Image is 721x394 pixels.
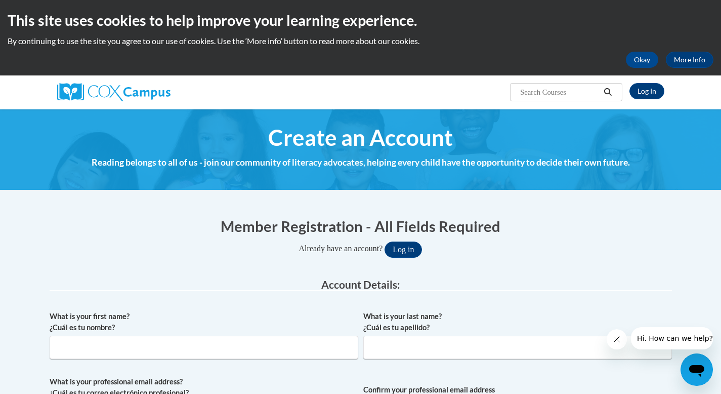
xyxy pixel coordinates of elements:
[666,52,713,68] a: More Info
[50,311,358,333] label: What is your first name? ¿Cuál es tu nombre?
[385,242,422,258] button: Log in
[626,52,658,68] button: Okay
[268,124,453,151] span: Create an Account
[57,83,171,101] img: Cox Campus
[607,329,627,349] iframe: Close message
[321,278,400,291] span: Account Details:
[681,353,713,386] iframe: Button to launch messaging window
[631,327,713,349] iframe: Message from company
[363,311,672,333] label: What is your last name? ¿Cuál es tu apellido?
[600,86,615,98] button: Search
[363,336,672,359] input: Metadata input
[8,35,713,47] p: By continuing to use the site you agree to our use of cookies. Use the ‘More info’ button to read...
[299,244,383,253] span: Already have an account?
[50,336,358,359] input: Metadata input
[629,83,664,99] a: Log In
[50,156,672,169] h4: Reading belongs to all of us - join our community of literacy advocates, helping every child have...
[8,10,713,30] h2: This site uses cookies to help improve your learning experience.
[50,216,672,237] h1: Member Registration - All Fields Required
[519,86,600,98] input: Search Courses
